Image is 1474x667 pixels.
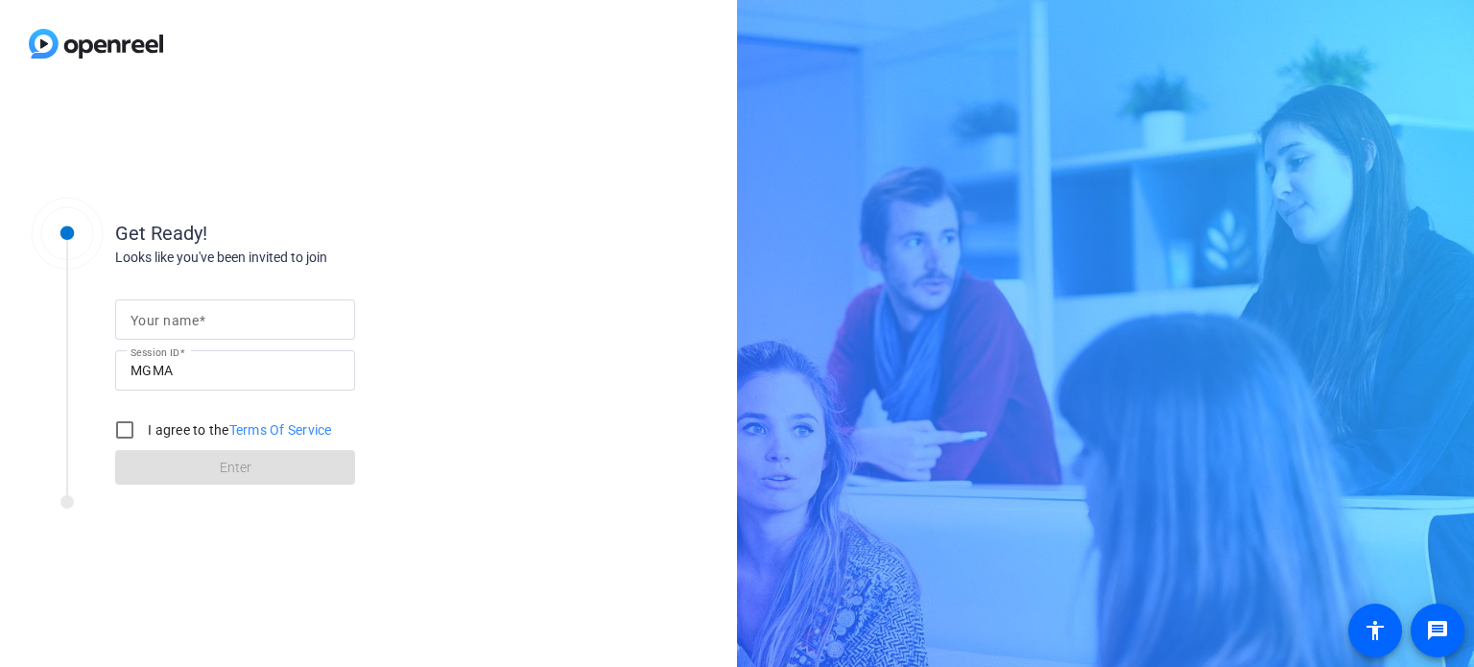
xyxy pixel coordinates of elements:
div: Looks like you've been invited to join [115,248,499,268]
a: Terms Of Service [229,422,332,438]
label: I agree to the [144,420,332,440]
mat-icon: message [1426,619,1449,642]
div: Get Ready! [115,219,499,248]
mat-label: Session ID [131,346,179,358]
mat-label: Your name [131,313,199,328]
mat-icon: accessibility [1364,619,1387,642]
